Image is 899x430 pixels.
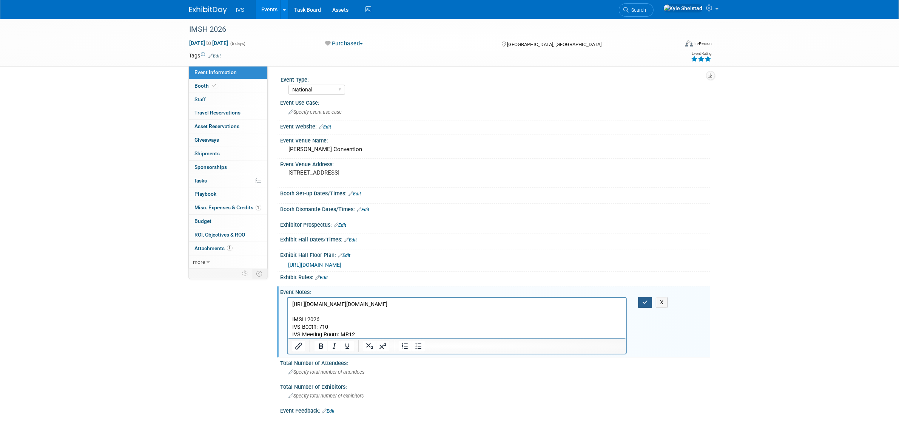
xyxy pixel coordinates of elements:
[252,269,267,278] td: Toggle Event Tabs
[195,218,212,224] span: Budget
[195,137,219,143] span: Giveaways
[286,144,705,155] div: [PERSON_NAME] Convention
[289,109,342,115] span: Specify event use case
[4,3,335,41] body: Rich Text Area. Press ALT-0 for help.
[685,40,693,46] img: Format-Inperson.png
[205,40,213,46] span: to
[349,191,361,196] a: Edit
[376,341,389,351] button: Superscript
[281,219,710,229] div: Exhibitor Prospectus:
[189,79,267,93] a: Booth
[357,207,370,212] a: Edit
[507,42,601,47] span: [GEOGRAPHIC_DATA], [GEOGRAPHIC_DATA]
[189,201,267,214] a: Misc. Expenses & Credits1
[189,242,267,255] a: Attachments1
[341,341,353,351] button: Underline
[281,234,710,244] div: Exhibit Hall Dates/Times:
[189,133,267,147] a: Giveaways
[5,18,335,41] p: IMSH 2026 IVS Booth: 710 IVS Meeting Room: MR12
[334,223,347,228] a: Edit
[619,3,654,17] a: Search
[322,40,366,48] button: Purchased
[195,191,217,197] span: Playbook
[363,341,376,351] button: Subscript
[691,52,711,56] div: Event Rating
[189,40,229,46] span: [DATE] [DATE]
[281,405,710,415] div: Event Feedback:
[187,23,668,36] div: IMSH 2026
[189,106,267,119] a: Travel Reservations
[656,297,668,308] button: X
[338,253,351,258] a: Edit
[256,205,261,210] span: 1
[195,150,220,156] span: Shipments
[281,249,710,259] div: Exhibit Hall Floor Plan:
[189,6,227,14] img: ExhibitDay
[195,164,227,170] span: Sponsorships
[327,341,340,351] button: Italic
[193,259,205,265] span: more
[322,408,335,414] a: Edit
[319,124,332,130] a: Edit
[195,110,241,116] span: Travel Reservations
[5,3,335,11] p: [URL][DOMAIN_NAME][DOMAIN_NAME]
[189,215,267,228] a: Budget
[213,84,216,88] i: Booth reservation complete
[227,245,233,251] span: 1
[288,298,626,338] iframe: Rich Text Area
[189,93,267,106] a: Staff
[634,39,712,51] div: Event Format
[195,204,261,210] span: Misc. Expenses & Credits
[195,83,218,89] span: Booth
[412,341,424,351] button: Bullet list
[195,96,206,102] span: Staff
[189,174,267,187] a: Tasks
[281,97,710,107] div: Event Use Case:
[189,147,267,160] a: Shipments
[316,275,328,280] a: Edit
[189,52,221,59] td: Tags
[189,187,267,201] a: Playbook
[288,262,342,268] a: [URL][DOMAIN_NAME]
[281,121,710,131] div: Event Website:
[194,178,207,184] span: Tasks
[663,4,703,12] img: Kyle Shelstad
[195,69,237,75] span: Event Information
[195,123,240,129] span: Asset Reservations
[281,204,710,213] div: Booth Dismantle Dates/Times:
[239,269,252,278] td: Personalize Event Tab Strip
[189,66,267,79] a: Event Information
[189,120,267,133] a: Asset Reservations
[281,357,710,367] div: Total Number of Attendees:
[281,74,707,84] div: Event Type:
[236,7,245,13] span: IVS
[195,232,245,238] span: ROI, Objectives & ROO
[289,169,451,176] pre: [STREET_ADDRESS]
[398,341,411,351] button: Numbered list
[281,135,710,144] div: Event Venue Name:
[281,188,710,198] div: Booth Set-up Dates/Times:
[314,341,327,351] button: Bold
[281,272,710,282] div: Exhibit Rules:
[230,41,246,46] span: (5 days)
[629,7,646,13] span: Search
[209,53,221,59] a: Edit
[189,228,267,241] a: ROI, Objectives & ROO
[694,41,712,46] div: In-Person
[281,381,710,391] div: Total Number of Exhibitors:
[195,245,233,251] span: Attachments
[189,255,267,269] a: more
[292,341,305,351] button: Insert/edit link
[289,393,364,399] span: Specify total number of exhibitors
[345,237,357,243] a: Edit
[189,161,267,174] a: Sponsorships
[281,159,710,168] div: Event Venue Address:
[281,286,710,296] div: Event Notes:
[289,369,365,375] span: Specify total number of attendees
